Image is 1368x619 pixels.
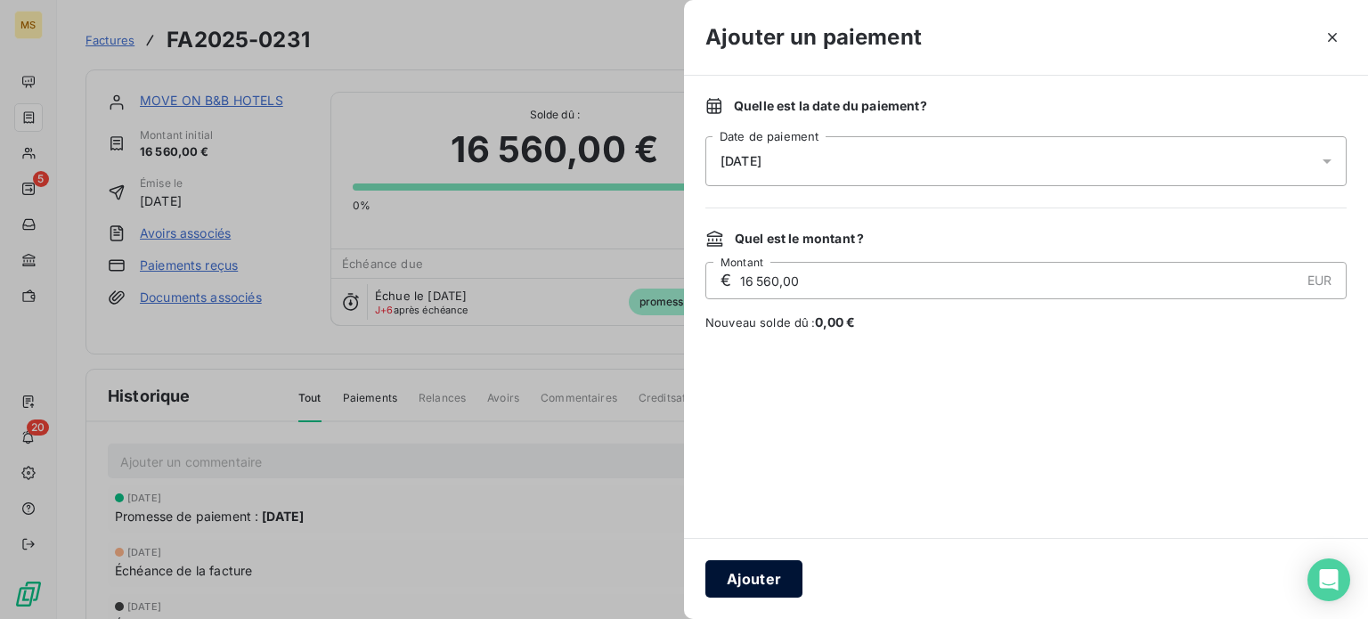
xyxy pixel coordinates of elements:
[1307,558,1350,601] div: Open Intercom Messenger
[705,314,1347,331] span: Nouveau solde dû :
[734,97,927,115] span: Quelle est la date du paiement ?
[705,21,922,53] h3: Ajouter un paiement
[705,560,802,598] button: Ajouter
[815,314,856,330] span: 0,00 €
[735,230,864,248] span: Quel est le montant ?
[721,154,761,168] span: [DATE]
